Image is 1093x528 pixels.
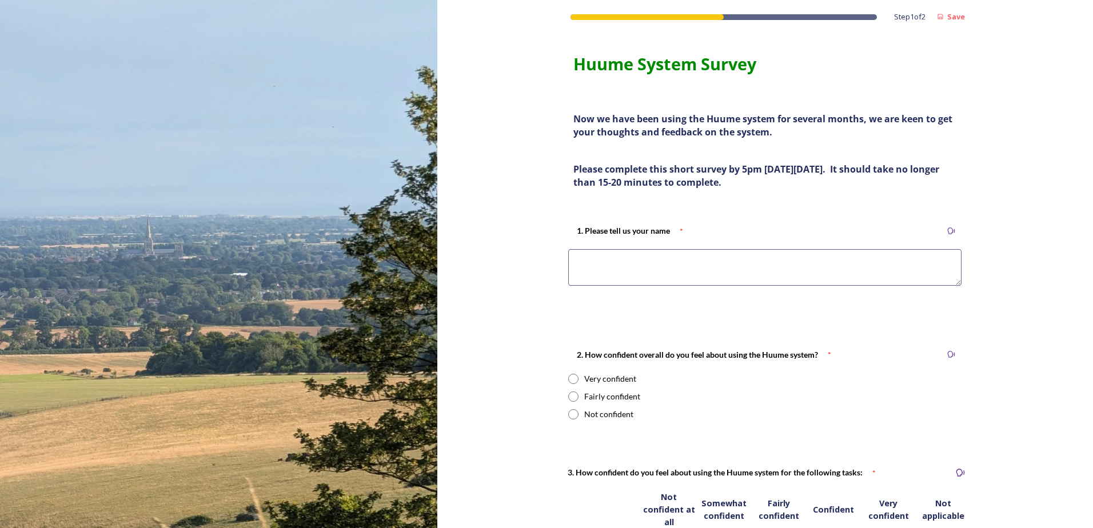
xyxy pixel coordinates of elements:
span: Somewhat confident [696,497,751,522]
span: Fairly confident [751,497,806,522]
div: Very confident [584,373,636,385]
strong: Huume System Survey [573,53,756,75]
div: Fairly confident [584,390,640,402]
strong: Please complete this short survey by 5pm [DATE][DATE]. It should take no longer than 15-20 minute... [573,163,942,189]
span: Very confident [861,497,916,522]
span: Not confident at all [641,491,696,528]
span: Not applicable [916,497,971,522]
span: Confident [813,503,854,516]
strong: Now we have been using the Huume system for several months, we are keen to get your thoughts and ... [573,113,955,138]
strong: 3. How confident do you feel about using the Huume system for the following tasks: [568,467,863,477]
strong: 1. Please tell us your name [577,226,670,235]
div: Not confident [584,408,633,420]
strong: Save [947,11,965,22]
strong: 2. How confident overall do you feel about using the Huume system? [577,350,818,359]
span: Step 1 of 2 [894,11,926,22]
